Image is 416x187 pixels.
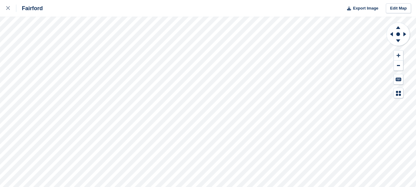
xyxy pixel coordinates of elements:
[386,3,411,14] a: Edit Map
[394,88,403,98] button: Map Legend
[353,5,378,11] span: Export Image
[394,51,403,61] button: Zoom In
[343,3,378,14] button: Export Image
[16,5,43,12] div: Fairford
[394,74,403,84] button: Keyboard Shortcuts
[394,61,403,71] button: Zoom Out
